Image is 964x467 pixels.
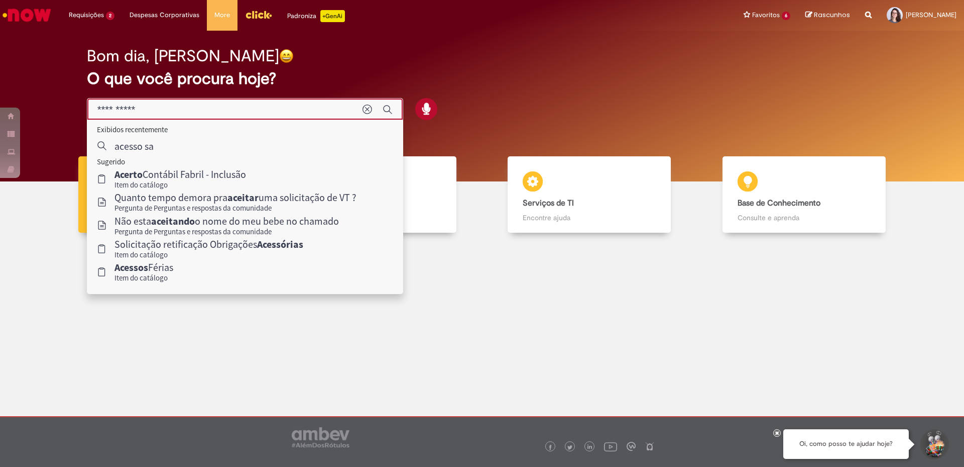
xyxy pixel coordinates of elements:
[738,213,871,223] p: Consulte e aprenda
[87,47,279,65] h2: Bom dia, [PERSON_NAME]
[604,440,617,453] img: logo_footer_youtube.png
[320,10,345,22] p: +GenAi
[567,445,572,450] img: logo_footer_twitter.png
[245,7,272,22] img: click_logo_yellow_360x200.png
[919,429,949,459] button: Iniciar Conversa de Suporte
[523,198,574,208] b: Serviços de TI
[752,10,780,20] span: Favoritos
[738,198,820,208] b: Base de Conhecimento
[87,70,878,87] h2: O que você procura hoje?
[782,12,790,20] span: 6
[645,442,654,451] img: logo_footer_naosei.png
[906,11,956,19] span: [PERSON_NAME]
[287,10,345,22] div: Padroniza
[697,156,912,233] a: Base de Conhecimento Consulte e aprenda
[69,10,104,20] span: Requisições
[814,10,850,20] span: Rascunhos
[292,427,349,447] img: logo_footer_ambev_rotulo_gray.png
[1,5,53,25] img: ServiceNow
[106,12,114,20] span: 2
[53,156,268,233] a: Tirar dúvidas Tirar dúvidas com Lupi Assist e Gen Ai
[587,444,592,450] img: logo_footer_linkedin.png
[805,11,850,20] a: Rascunhos
[279,49,294,63] img: happy-face.png
[214,10,230,20] span: More
[548,445,553,450] img: logo_footer_facebook.png
[523,213,656,223] p: Encontre ajuda
[783,429,909,459] div: Oi, como posso te ajudar hoje?
[130,10,199,20] span: Despesas Corporativas
[482,156,697,233] a: Serviços de TI Encontre ajuda
[627,442,636,451] img: logo_footer_workplace.png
